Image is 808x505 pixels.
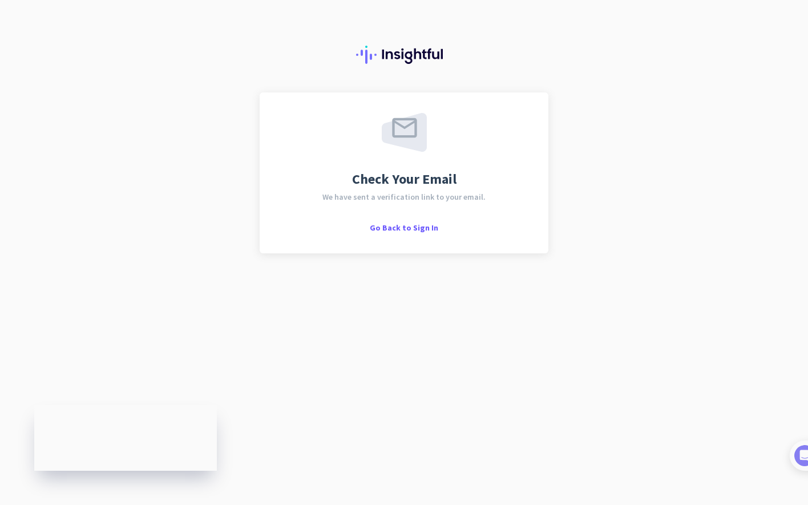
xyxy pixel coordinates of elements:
[322,193,486,201] span: We have sent a verification link to your email.
[382,113,427,152] img: email-sent
[356,46,452,64] img: Insightful
[352,172,456,186] span: Check Your Email
[370,223,438,233] span: Go Back to Sign In
[34,405,217,471] iframe: Insightful Status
